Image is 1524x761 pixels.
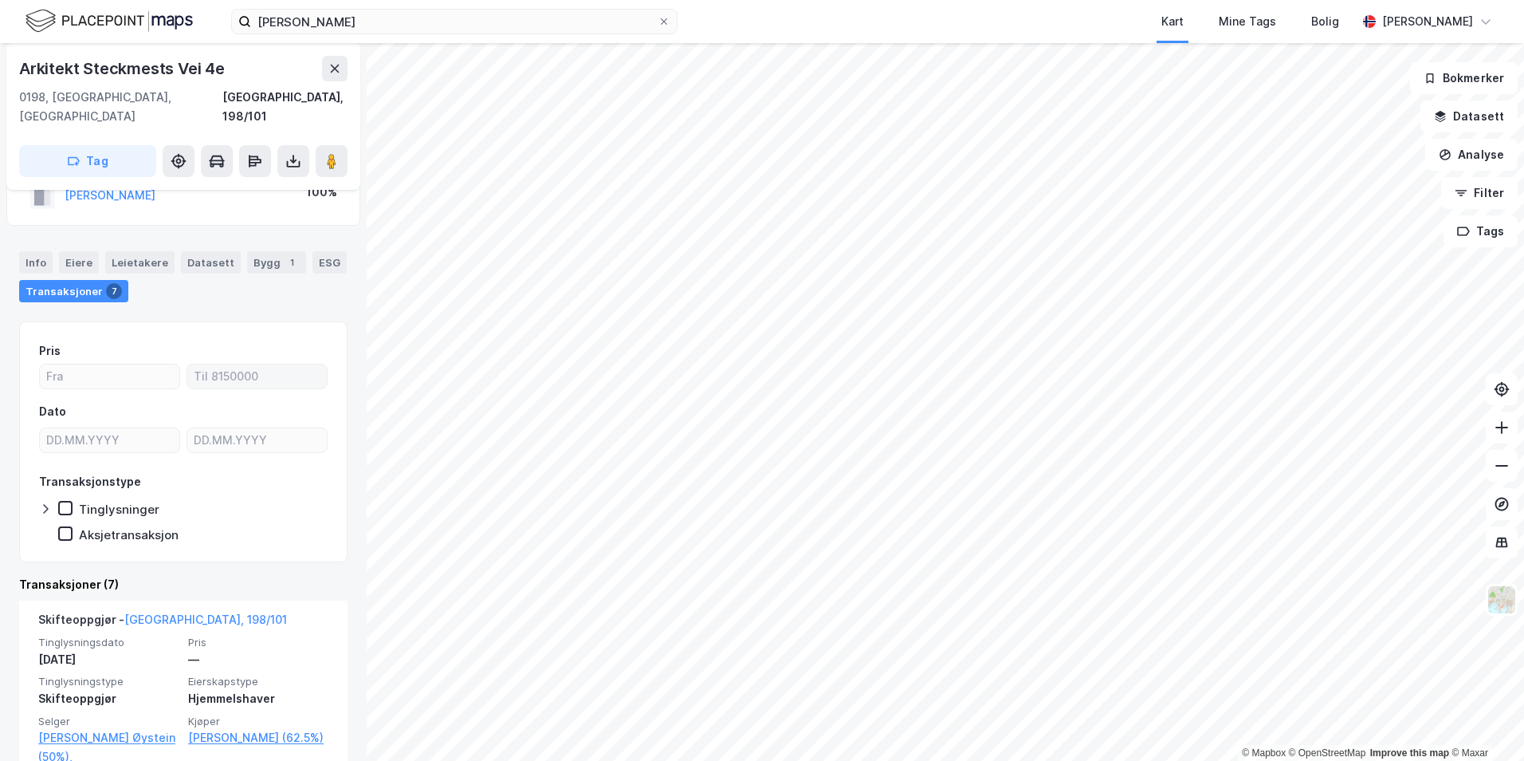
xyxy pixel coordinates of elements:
input: DD.MM.YYYY [187,428,327,452]
button: Tag [19,145,156,177]
div: [DATE] [38,650,179,669]
div: Tinglysninger [79,502,159,517]
a: Improve this map [1370,747,1449,759]
div: — [188,650,328,669]
a: [GEOGRAPHIC_DATA], 198/101 [124,613,287,626]
div: Dato [39,402,66,421]
input: Fra [40,365,179,388]
div: Transaksjoner [19,280,128,302]
span: Kjøper [188,715,328,728]
div: Transaksjonstype [39,472,141,491]
span: Pris [188,636,328,649]
div: Skifteoppgjør - [38,610,287,636]
a: [PERSON_NAME] (62.5%) [188,728,328,747]
div: ESG [312,251,347,274]
div: 7 [106,283,122,299]
div: Info [19,251,53,274]
button: Tags [1443,215,1518,247]
img: logo.f888ab2527a4732fd821a326f86c7f29.svg [26,7,193,35]
div: [PERSON_NAME] [1382,12,1473,31]
iframe: Chat Widget [1444,684,1524,761]
div: Kart [1161,12,1184,31]
input: Til 8150000 [187,365,327,388]
div: Mine Tags [1219,12,1276,31]
div: Datasett [181,251,241,274]
button: Bokmerker [1410,62,1518,94]
div: 1 [284,254,300,270]
span: Tinglysningstype [38,675,179,688]
input: Søk på adresse, matrikkel, gårdeiere, leietakere eller personer [251,10,658,34]
span: Selger [38,715,179,728]
div: Arkitekt Steckmests Vei 4e [19,56,228,81]
span: Tinglysningsdato [38,636,179,649]
div: 0198, [GEOGRAPHIC_DATA], [GEOGRAPHIC_DATA] [19,88,222,126]
div: Bygg [247,251,306,274]
div: Leietakere [105,251,175,274]
div: Skifteoppgjør [38,689,179,708]
a: Mapbox [1242,747,1286,759]
div: [GEOGRAPHIC_DATA], 198/101 [222,88,348,126]
div: Eiere [59,251,99,274]
button: Filter [1441,177,1518,209]
a: OpenStreetMap [1289,747,1366,759]
div: Pris [39,341,61,361]
div: Kontrollprogram for chat [1444,684,1524,761]
div: Transaksjoner (7) [19,575,348,594]
div: Aksjetransaksjon [79,527,179,542]
button: Analyse [1425,139,1518,171]
div: 100% [306,183,337,202]
input: DD.MM.YYYY [40,428,179,452]
button: Datasett [1420,101,1518,132]
div: Hjemmelshaver [188,689,328,708]
div: Bolig [1311,12,1339,31]
img: Z [1487,585,1517,615]
span: Eierskapstype [188,675,328,688]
